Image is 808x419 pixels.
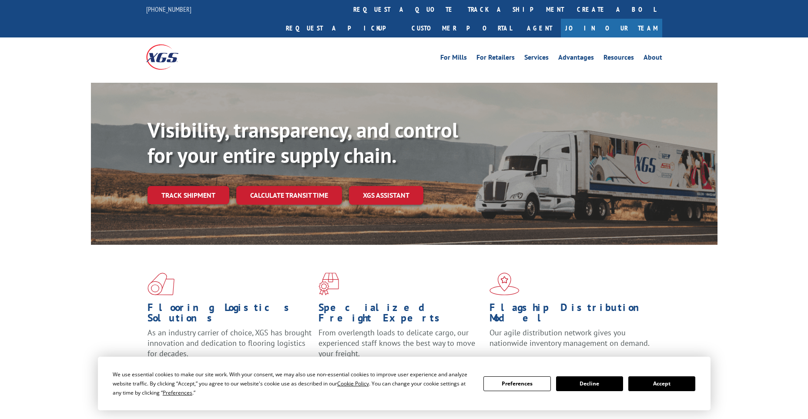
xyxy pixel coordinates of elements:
[405,19,518,37] a: Customer Portal
[146,5,191,14] a: [PHONE_NUMBER]
[279,19,405,37] a: Request a pickup
[556,376,623,391] button: Decline
[489,356,598,366] a: Learn More >
[489,302,654,328] h1: Flagship Distribution Model
[644,54,662,64] a: About
[476,54,515,64] a: For Retailers
[558,54,594,64] a: Advantages
[148,186,229,204] a: Track shipment
[319,273,339,295] img: xgs-icon-focused-on-flooring-red
[518,19,561,37] a: Agent
[148,116,458,169] b: Visibility, transparency, and control for your entire supply chain.
[628,376,695,391] button: Accept
[337,380,369,387] span: Cookie Policy
[98,357,711,410] div: Cookie Consent Prompt
[349,186,423,205] a: XGS ASSISTANT
[524,54,549,64] a: Services
[489,273,520,295] img: xgs-icon-flagship-distribution-model-red
[489,328,650,348] span: Our agile distribution network gives you nationwide inventory management on demand.
[483,376,550,391] button: Preferences
[319,328,483,366] p: From overlength loads to delicate cargo, our experienced staff knows the best way to move your fr...
[163,389,192,396] span: Preferences
[319,302,483,328] h1: Specialized Freight Experts
[113,370,473,397] div: We use essential cookies to make our site work. With your consent, we may also use non-essential ...
[236,186,342,205] a: Calculate transit time
[148,302,312,328] h1: Flooring Logistics Solutions
[148,328,312,358] span: As an industry carrier of choice, XGS has brought innovation and dedication to flooring logistics...
[603,54,634,64] a: Resources
[148,273,174,295] img: xgs-icon-total-supply-chain-intelligence-red
[440,54,467,64] a: For Mills
[561,19,662,37] a: Join Our Team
